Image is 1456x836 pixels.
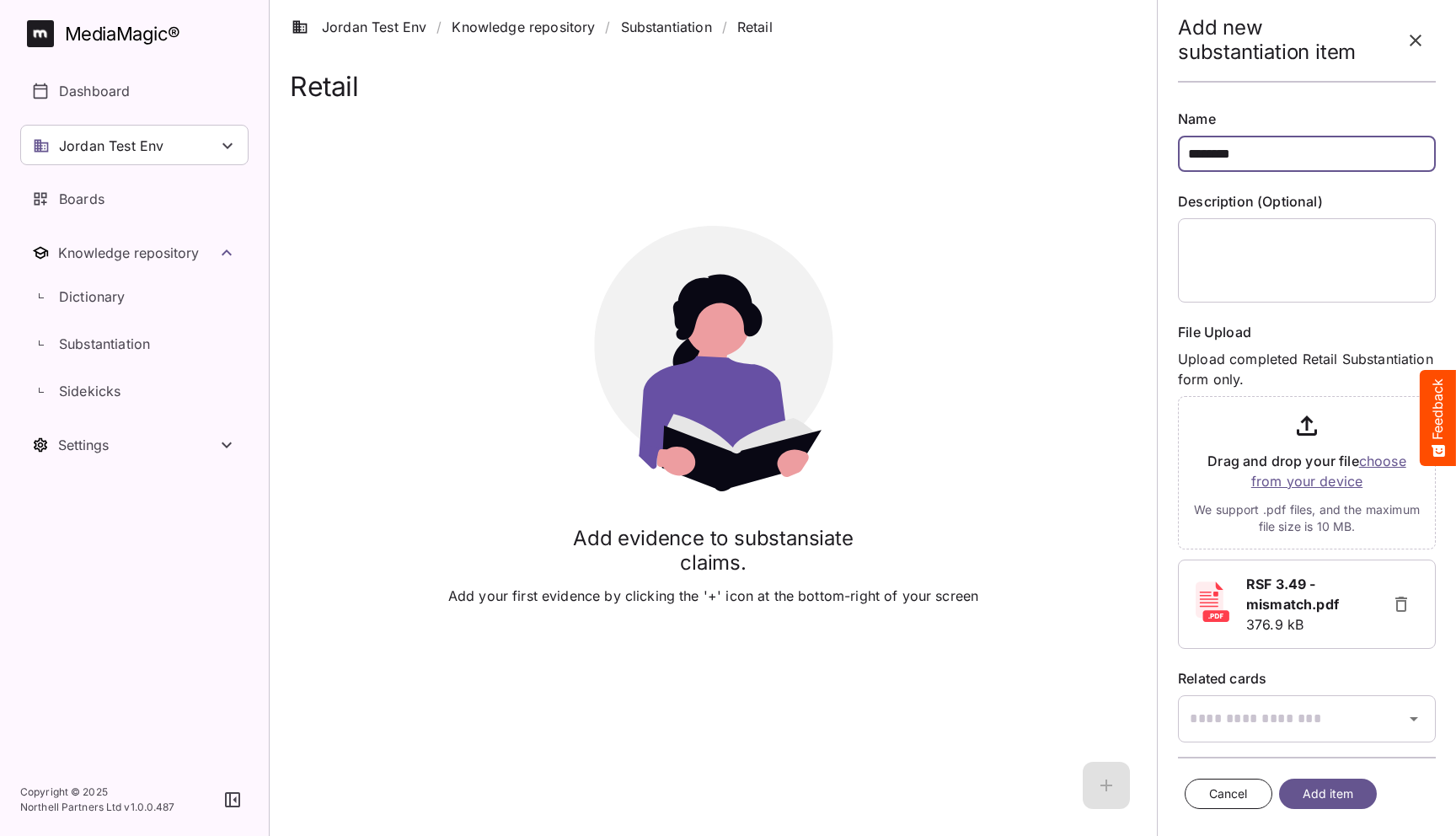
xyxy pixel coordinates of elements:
a: Boards [20,179,249,219]
span: / [605,17,610,37]
a: Substantiation [621,17,712,37]
button: Feedback [1420,370,1456,466]
p: Add your first evidence by clicking the '+' icon at the bottom-right of your screen [448,586,978,606]
p: Boards [59,189,104,209]
button: Toggle Settings [20,425,249,465]
a: Jordan Test Env [292,17,426,37]
p: Copyright © 2025 [20,785,175,800]
a: MediaMagic® [27,20,249,47]
span: Add item [1303,784,1354,805]
div: MediaMagic ® [65,20,180,48]
div: Settings [58,437,217,453]
button: Toggle Knowledge repository [20,233,249,273]
h2: Add evidence to substansiate claims. [558,527,870,576]
label: File Upload [1178,323,1436,342]
button: Cancel [1185,779,1272,810]
img: create_dictionary.svg [558,226,870,491]
h2: Add new substantiation item [1178,16,1395,65]
div: Knowledge repository [58,244,217,261]
span: / [436,17,442,37]
label: Description (Optional) [1178,192,1436,212]
nav: Settings [20,425,249,465]
button: Add item [1279,779,1378,810]
p: Sidekicks [59,381,120,401]
a: RSF 3.49 - mismatch.pdf [1246,574,1374,614]
span: / [722,17,727,37]
p: 376.9 kB [1246,614,1374,635]
img: pdf.svg [1192,581,1233,622]
label: Name [1178,110,1436,129]
h1: Retail [290,71,1137,102]
a: Knowledge repository [452,17,595,37]
p: Northell Partners Ltd v 1.0.0.487 [20,800,175,815]
b: RSF 3.49 - mismatch.pdf [1246,576,1339,613]
a: Dashboard [20,71,249,111]
nav: Knowledge repository [20,233,249,415]
a: Substantiation [20,324,249,364]
a: Dictionary [20,276,249,317]
p: Upload completed Retail Substantiation form only. [1178,349,1436,389]
p: Dashboard [59,81,130,101]
p: Dictionary [59,287,126,307]
a: Sidekicks [20,371,249,411]
label: Related cards [1178,669,1436,689]
p: Jordan Test Env [59,136,163,156]
span: Cancel [1209,784,1248,805]
p: Substantiation [59,334,150,354]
